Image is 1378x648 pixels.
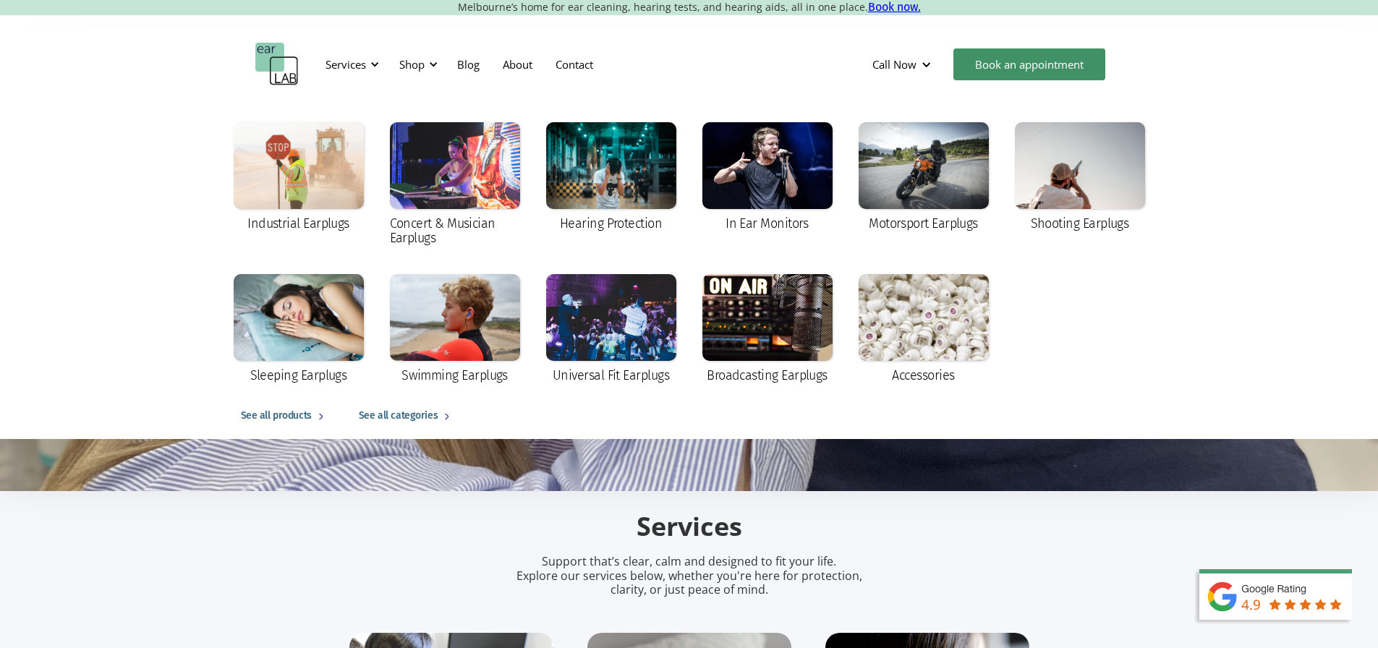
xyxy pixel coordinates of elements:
[359,407,438,425] div: See all categories
[491,43,544,85] a: About
[383,115,527,255] a: Concert & Musician Earplugs
[390,216,520,245] div: Concert & Musician Earplugs
[560,216,662,231] div: Hearing Protection
[399,57,425,72] div: Shop
[851,267,996,393] a: Accessories
[250,368,347,383] div: Sleeping Earplugs
[446,43,491,85] a: Blog
[255,43,299,86] a: home
[247,216,349,231] div: Industrial Earplugs
[383,267,527,393] a: Swimming Earplugs
[344,393,470,439] a: See all categories
[1031,216,1129,231] div: Shooting Earplugs
[539,267,684,393] a: Universal Fit Earplugs
[695,115,840,241] a: In Ear Monitors
[544,43,605,85] a: Contact
[401,368,508,383] div: Swimming Earplugs
[317,43,383,86] div: Services
[695,267,840,393] a: Broadcasting Earplugs
[326,57,366,72] div: Services
[226,267,371,393] a: Sleeping Earplugs
[391,43,442,86] div: Shop
[892,368,954,383] div: Accessories
[539,115,684,241] a: Hearing Protection
[498,555,881,597] p: Support that’s clear, calm and designed to fit your life. Explore our services below, whether you...
[241,407,312,425] div: See all products
[869,216,978,231] div: Motorsport Earplugs
[226,393,344,439] a: See all products
[953,48,1105,80] a: Book an appointment
[851,115,996,241] a: Motorsport Earplugs
[726,216,809,231] div: In Ear Monitors
[349,510,1029,544] h2: Services
[872,57,916,72] div: Call Now
[226,115,371,241] a: Industrial Earplugs
[1008,115,1152,241] a: Shooting Earplugs
[553,368,669,383] div: Universal Fit Earplugs
[707,368,828,383] div: Broadcasting Earplugs
[861,43,946,86] div: Call Now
